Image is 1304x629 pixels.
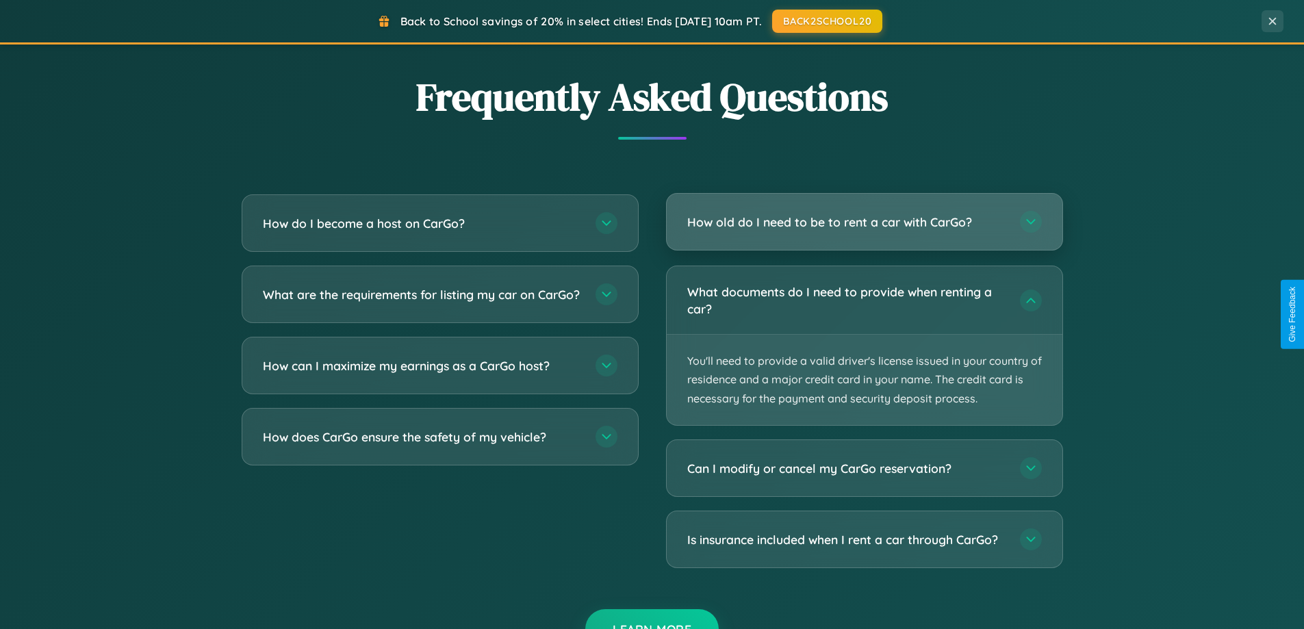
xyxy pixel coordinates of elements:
h3: Can I modify or cancel my CarGo reservation? [687,460,1006,477]
button: BACK2SCHOOL20 [772,10,882,33]
span: Back to School savings of 20% in select cities! Ends [DATE] 10am PT. [400,14,762,28]
h3: Is insurance included when I rent a car through CarGo? [687,531,1006,548]
h3: What are the requirements for listing my car on CarGo? [263,286,582,303]
h3: How do I become a host on CarGo? [263,215,582,232]
h3: How old do I need to be to rent a car with CarGo? [687,214,1006,231]
h3: What documents do I need to provide when renting a car? [687,283,1006,317]
h3: How does CarGo ensure the safety of my vehicle? [263,428,582,446]
div: Give Feedback [1288,287,1297,342]
p: You'll need to provide a valid driver's license issued in your country of residence and a major c... [667,335,1062,425]
h2: Frequently Asked Questions [242,70,1063,123]
h3: How can I maximize my earnings as a CarGo host? [263,357,582,374]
